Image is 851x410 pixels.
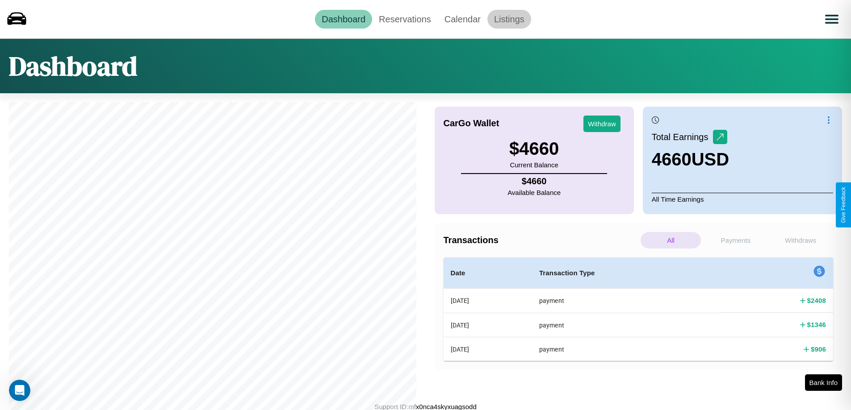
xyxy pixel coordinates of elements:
[444,118,499,128] h4: CarGo Wallet
[507,176,561,186] h4: $ 4660
[487,10,531,29] a: Listings
[509,159,559,171] p: Current Balance
[444,337,532,361] th: [DATE]
[532,289,720,313] th: payment
[807,320,826,329] h4: $ 1346
[451,268,525,278] h4: Date
[583,116,620,132] button: Withdraw
[819,7,844,32] button: Open menu
[315,10,372,29] a: Dashboard
[539,268,713,278] h4: Transaction Type
[9,380,30,401] iframe: Intercom live chat
[532,313,720,337] th: payment
[444,257,834,361] table: simple table
[771,232,831,248] p: Withdraws
[438,10,487,29] a: Calendar
[444,313,532,337] th: [DATE]
[444,235,638,245] h4: Transactions
[532,337,720,361] th: payment
[509,139,559,159] h3: $ 4660
[652,193,833,205] p: All Time Earnings
[652,149,729,170] h3: 4660 USD
[641,232,701,248] p: All
[372,10,438,29] a: Reservations
[9,48,137,84] h1: Dashboard
[652,129,713,145] p: Total Earnings
[805,374,842,391] button: Bank Info
[807,296,826,305] h4: $ 2408
[444,289,532,313] th: [DATE]
[705,232,766,248] p: Payments
[507,186,561,199] p: Available Balance
[840,187,847,223] div: Give Feedback
[811,344,826,354] h4: $ 906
